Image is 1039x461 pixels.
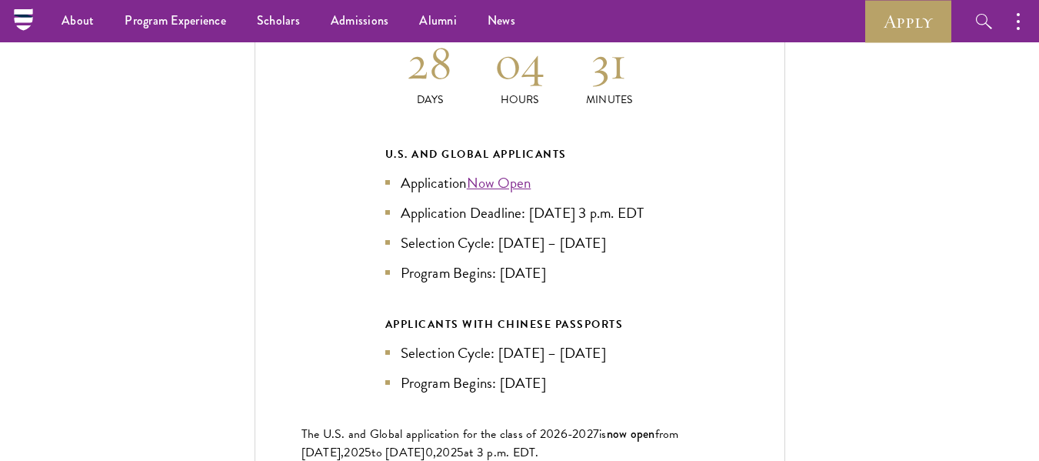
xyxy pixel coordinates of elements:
[385,315,654,334] div: APPLICANTS WITH CHINESE PASSPORTS
[561,425,568,443] span: 6
[564,92,654,108] p: Minutes
[385,232,654,254] li: Selection Cycle: [DATE] – [DATE]
[607,425,655,443] span: now open
[385,145,654,164] div: U.S. and Global Applicants
[593,425,599,443] span: 7
[385,202,654,224] li: Application Deadline: [DATE] 3 p.m. EDT
[564,34,654,92] h2: 31
[475,92,564,108] p: Hours
[385,172,654,194] li: Application
[385,342,654,364] li: Selection Cycle: [DATE] – [DATE]
[385,92,475,108] p: Days
[568,425,593,443] span: -202
[385,372,654,394] li: Program Begins: [DATE]
[467,172,531,194] a: Now Open
[385,34,475,92] h2: 28
[301,425,561,443] span: The U.S. and Global application for the class of 202
[385,262,654,284] li: Program Begins: [DATE]
[475,34,564,92] h2: 04
[599,425,607,443] span: is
